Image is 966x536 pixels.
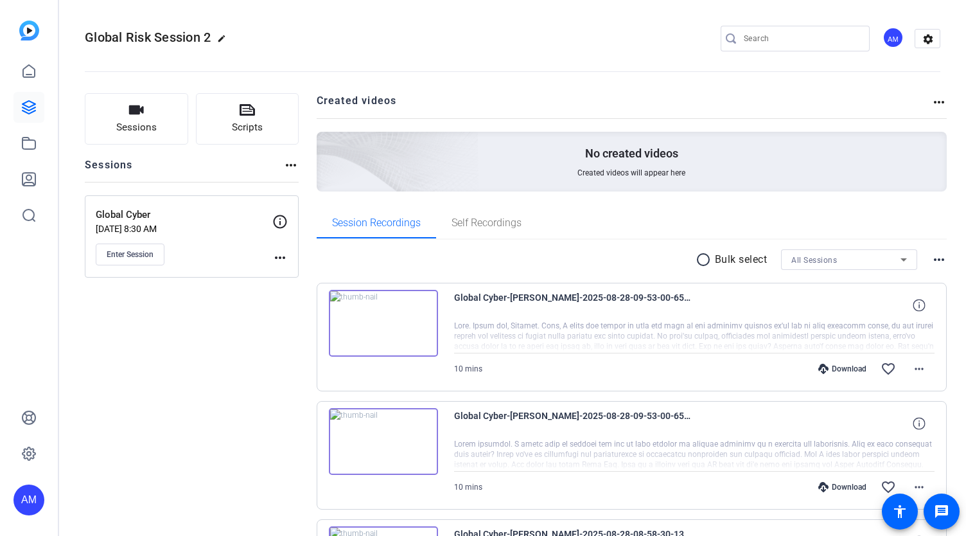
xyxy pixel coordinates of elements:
img: thumb-nail [329,408,438,475]
div: Download [812,482,873,492]
button: Sessions [85,93,188,145]
p: Global Cyber [96,208,272,222]
span: Created videos will appear here [577,168,685,178]
span: Global Cyber-[PERSON_NAME]-2025-08-28-09-53-00-650-0 [454,408,692,439]
span: 10 mins [454,364,482,373]
div: Download [812,364,873,374]
mat-icon: edit [217,34,233,49]
h2: Created videos [317,93,932,118]
mat-icon: radio_button_unchecked [696,252,715,267]
span: Global Risk Session 2 [85,30,211,45]
mat-icon: favorite_border [881,361,896,377]
span: Enter Session [107,249,154,260]
button: Scripts [196,93,299,145]
img: blue-gradient.svg [19,21,39,40]
ngx-avatar: Abe Menendez [883,27,905,49]
span: Session Recordings [332,218,421,228]
button: Enter Session [96,244,164,265]
img: thumb-nail [329,290,438,357]
mat-icon: accessibility [892,504,908,519]
mat-icon: message [934,504,949,519]
p: [DATE] 8:30 AM [96,224,272,234]
input: Search [744,31,859,46]
span: Sessions [116,120,157,135]
span: Scripts [232,120,263,135]
p: No created videos [585,146,678,161]
mat-icon: more_horiz [911,479,927,495]
mat-icon: more_horiz [283,157,299,173]
span: All Sessions [791,256,837,265]
span: Self Recordings [452,218,522,228]
span: Global Cyber-[PERSON_NAME]-2025-08-28-09-53-00-650-2 [454,290,692,321]
h2: Sessions [85,157,133,182]
span: 10 mins [454,483,482,492]
mat-icon: more_horiz [931,252,947,267]
mat-icon: favorite_border [881,479,896,495]
mat-icon: settings [915,30,941,49]
div: AM [883,27,904,48]
div: AM [13,485,44,515]
mat-icon: more_horiz [272,250,288,265]
mat-icon: more_horiz [931,94,947,110]
img: Creted videos background [173,4,479,283]
mat-icon: more_horiz [911,361,927,377]
p: Bulk select [715,252,768,267]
